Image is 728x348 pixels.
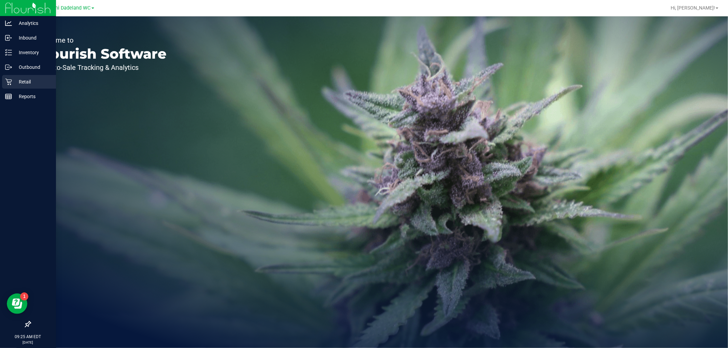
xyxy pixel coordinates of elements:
[37,64,167,71] p: Seed-to-Sale Tracking & Analytics
[12,92,53,101] p: Reports
[7,293,27,314] iframe: Resource center
[37,47,167,61] p: Flourish Software
[671,5,715,11] span: Hi, [PERSON_NAME]!
[5,64,12,71] inline-svg: Outbound
[45,5,91,11] span: Miami Dadeland WC
[12,34,53,42] p: Inbound
[12,19,53,27] p: Analytics
[12,63,53,71] p: Outbound
[20,292,28,301] iframe: Resource center unread badge
[3,334,53,340] p: 09:25 AM EDT
[5,34,12,41] inline-svg: Inbound
[12,48,53,57] p: Inventory
[3,340,53,345] p: [DATE]
[5,20,12,27] inline-svg: Analytics
[37,37,167,44] p: Welcome to
[12,78,53,86] p: Retail
[5,78,12,85] inline-svg: Retail
[5,49,12,56] inline-svg: Inventory
[5,93,12,100] inline-svg: Reports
